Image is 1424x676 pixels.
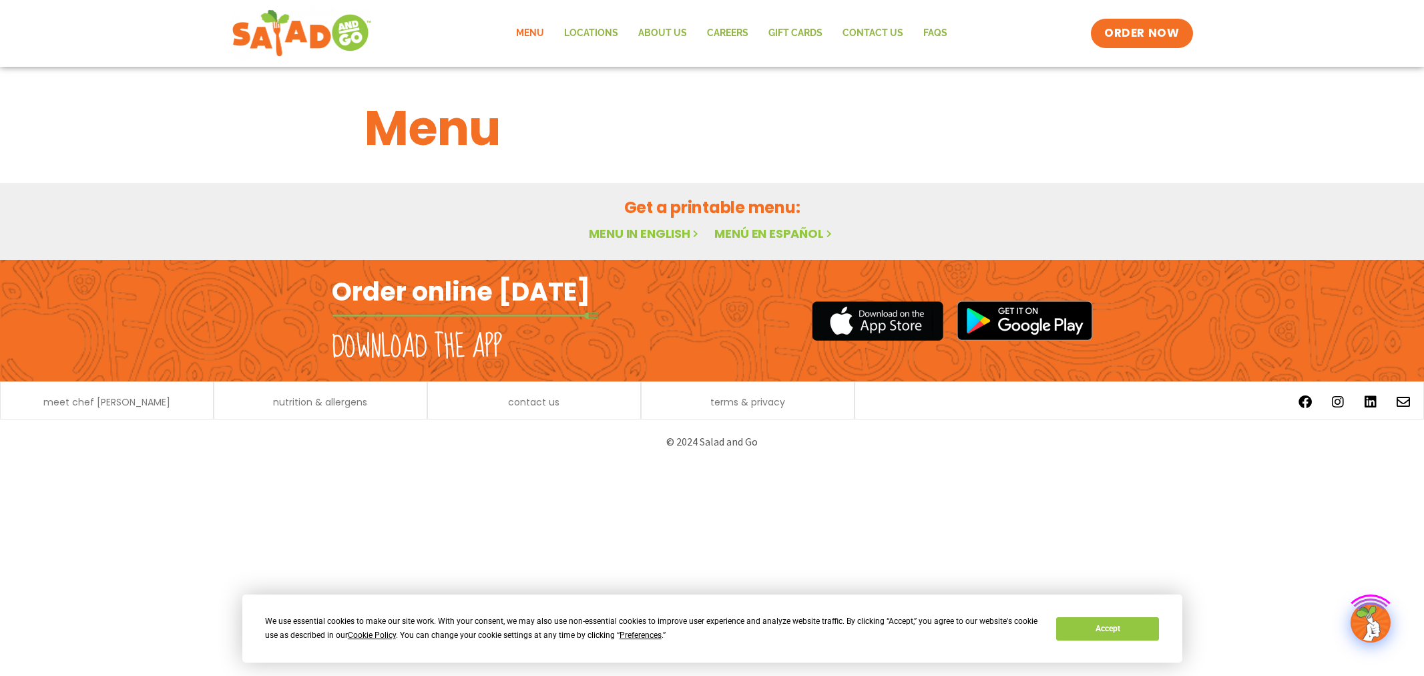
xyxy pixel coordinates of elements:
h1: Menu [365,92,1060,164]
a: Locations [554,18,628,49]
p: © 2024 Salad and Go [338,433,1086,451]
a: meet chef [PERSON_NAME] [43,397,170,407]
a: About Us [628,18,697,49]
span: Preferences [620,631,662,640]
a: terms & privacy [710,397,785,407]
div: We use essential cookies to make our site work. With your consent, we may also use non-essential ... [265,615,1040,643]
a: Menú en español [714,225,835,242]
div: Cookie Consent Prompt [242,595,1182,663]
span: Cookie Policy [348,631,396,640]
img: fork [332,312,599,319]
a: Contact Us [833,18,913,49]
img: google_play [957,301,1093,341]
h2: Order online [DATE] [332,275,590,308]
a: GIFT CARDS [758,18,833,49]
button: Accept [1056,617,1159,641]
a: nutrition & allergens [273,397,367,407]
h2: Get a printable menu: [365,196,1060,219]
span: ORDER NOW [1104,25,1179,41]
h2: Download the app [332,329,502,366]
a: Menu in English [589,225,701,242]
a: FAQs [913,18,957,49]
a: ORDER NOW [1091,19,1192,48]
nav: Menu [506,18,957,49]
a: Careers [697,18,758,49]
img: new-SAG-logo-768×292 [232,7,373,60]
a: Menu [506,18,554,49]
img: appstore [812,299,943,343]
a: contact us [508,397,559,407]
